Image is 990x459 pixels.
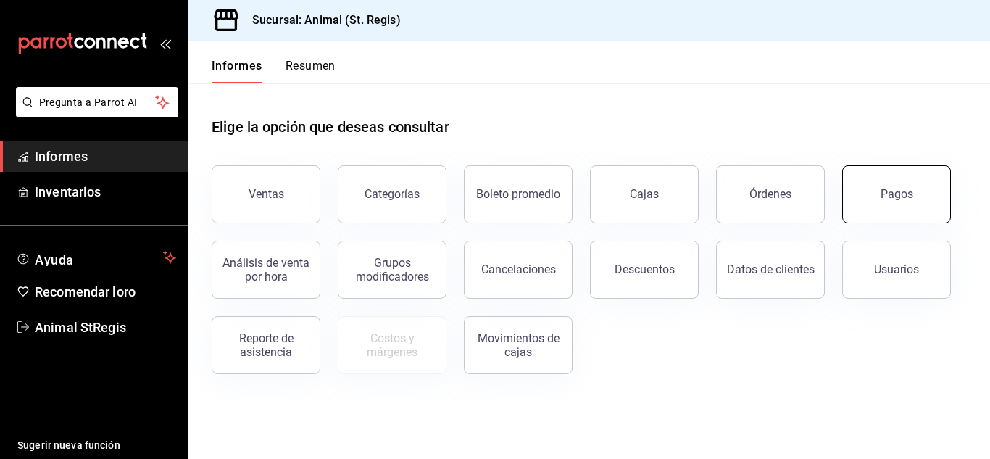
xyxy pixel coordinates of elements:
font: Informes [212,59,262,73]
font: Cajas [630,187,660,201]
font: Ayuda [35,252,74,268]
button: Reporte de asistencia [212,316,320,374]
font: Categorías [365,187,420,201]
font: Análisis de venta por hora [222,256,309,284]
font: Ventas [249,187,284,201]
font: Movimientos de cajas [478,331,560,359]
button: Descuentos [590,241,699,299]
font: Sucursal: Animal (St. Regis) [252,13,401,27]
button: Grupos modificadores [338,241,446,299]
button: Movimientos de cajas [464,316,573,374]
font: Inventarios [35,184,101,199]
font: Resumen [286,59,336,73]
button: Pagos [842,165,951,223]
font: Informes [35,149,88,164]
font: Pagos [881,187,913,201]
button: abrir_cajón_menú [159,38,171,49]
button: Datos de clientes [716,241,825,299]
button: Órdenes [716,165,825,223]
font: Pregunta a Parrot AI [39,96,138,108]
button: Análisis de venta por hora [212,241,320,299]
font: Costos y márgenes [367,331,417,359]
font: Reporte de asistencia [239,331,294,359]
font: Cancelaciones [481,262,556,276]
font: Grupos modificadores [356,256,429,284]
font: Animal StRegis [35,320,126,335]
font: Usuarios [874,262,919,276]
font: Sugerir nueva función [17,439,120,451]
font: Datos de clientes [727,262,815,276]
font: Elige la opción que deseas consultar [212,118,449,136]
button: Contrata inventarios para ver este informe [338,316,446,374]
font: Boleto promedio [476,187,560,201]
font: Recomendar loro [35,284,136,299]
button: Usuarios [842,241,951,299]
button: Cancelaciones [464,241,573,299]
font: Órdenes [749,187,791,201]
button: Pregunta a Parrot AI [16,87,178,117]
button: Ventas [212,165,320,223]
div: pestañas de navegación [212,58,336,83]
button: Categorías [338,165,446,223]
a: Cajas [590,165,699,223]
a: Pregunta a Parrot AI [10,105,178,120]
font: Descuentos [615,262,675,276]
button: Boleto promedio [464,165,573,223]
